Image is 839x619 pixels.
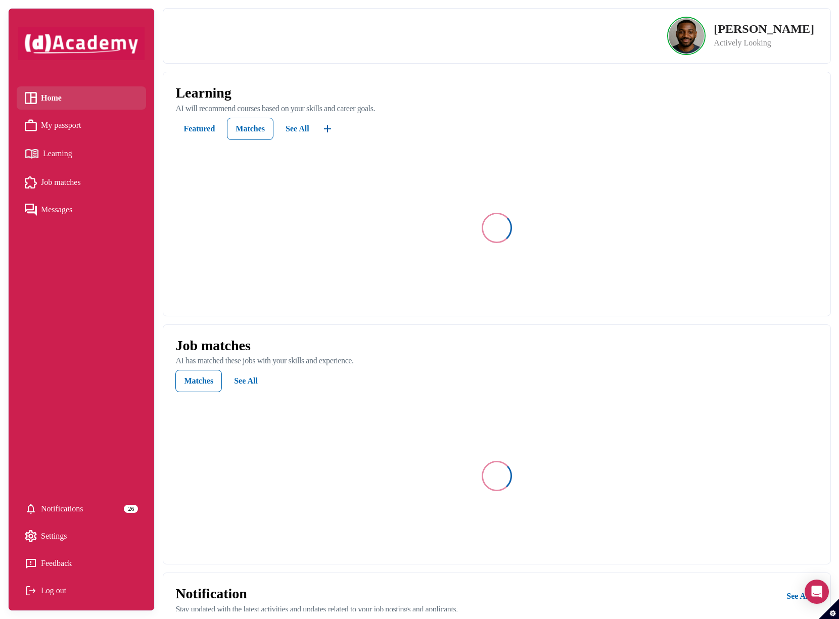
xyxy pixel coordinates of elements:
button: See All [778,585,818,607]
img: setting [25,503,37,515]
img: Messages icon [25,204,37,216]
div: Open Intercom Messenger [805,580,829,604]
img: Learning icon [25,145,39,163]
img: Profile [669,18,704,54]
button: Matches [227,118,273,140]
p: AI has matched these jobs with your skills and experience. [175,356,818,366]
a: My passport iconMy passport [25,118,138,133]
button: Set cookie preferences [819,599,839,619]
button: Featured [175,118,223,140]
div: See All [286,122,309,136]
p: AI will recommend courses based on your skills and career goals. [175,104,818,114]
button: Matches [175,370,222,392]
div: See All [234,374,258,388]
img: ... [321,123,334,135]
p: Job matches [175,337,818,354]
div: Log out [25,583,138,598]
span: Settings [41,529,67,544]
p: Stay updated with the latest activities and updates related to your job postings and applicants. [175,604,457,614]
button: See All [226,370,266,392]
div: Matches [236,122,265,136]
a: Learning iconLearning [25,145,138,163]
p: Actively Looking [714,37,814,49]
p: Notification [175,585,457,602]
img: feedback [25,557,37,569]
p: Learning [175,84,818,102]
img: Job matches icon [25,176,37,188]
img: Home icon [25,92,37,104]
a: Home iconHome [25,90,138,106]
span: My passport [41,118,81,133]
img: dAcademy [18,27,145,60]
div: 26 [124,505,138,513]
div: oval-loading [482,213,512,243]
div: See All [786,589,810,603]
img: My passport icon [25,119,37,131]
a: Messages iconMessages [25,202,138,217]
a: Feedback [25,556,138,571]
span: Notifications [41,501,83,516]
button: See All [277,118,317,140]
span: Learning [43,146,72,161]
span: Job matches [41,175,81,190]
div: Matches [184,374,213,388]
div: Featured [183,122,215,136]
img: Log out [25,585,37,597]
div: oval-loading [482,461,512,491]
a: Job matches iconJob matches [25,175,138,190]
span: Messages [41,202,72,217]
span: Home [41,90,62,106]
img: setting [25,530,37,542]
p: [PERSON_NAME] [714,23,814,35]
